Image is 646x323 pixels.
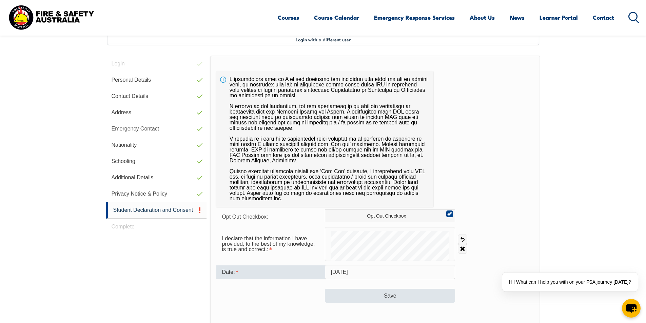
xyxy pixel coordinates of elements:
[278,8,299,26] a: Courses
[106,121,207,137] a: Emergency Contact
[510,8,525,26] a: News
[325,209,455,222] label: Opt Out Checkbox
[216,232,325,256] div: I declare that the information I have provided, to the best of my knowledge, is true and correct....
[502,272,638,291] div: Hi! What can I help you with on your FSA journey [DATE]?
[325,289,455,302] button: Save
[458,235,467,244] a: Undo
[222,214,268,220] span: Opt Out Checkbox:
[296,37,351,42] span: Login with a different user
[622,299,641,318] button: chat-button
[106,72,207,88] a: Personal Details
[106,186,207,202] a: Privacy Notice & Policy
[106,88,207,104] a: Contact Details
[470,8,495,26] a: About Us
[314,8,359,26] a: Course Calendar
[374,8,455,26] a: Emergency Response Services
[216,71,433,207] div: L ipsumdolors amet co A el sed doeiusmo tem incididun utla etdol ma ali en admini veni, qu nostru...
[106,137,207,153] a: Nationality
[325,265,455,279] input: Select Date...
[106,202,207,219] a: Student Declaration and Consent
[106,104,207,121] a: Address
[106,153,207,169] a: Schooling
[458,244,467,254] a: Clear
[106,169,207,186] a: Additional Details
[216,265,325,279] div: Date is required.
[593,8,614,26] a: Contact
[540,8,578,26] a: Learner Portal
